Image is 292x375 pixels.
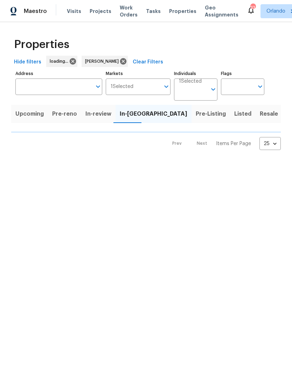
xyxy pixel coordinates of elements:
span: Visits [67,8,81,15]
button: Open [255,82,265,91]
label: Markets [106,71,171,76]
nav: Pagination Navigation [166,137,281,150]
span: Listed [234,109,251,119]
span: Geo Assignments [205,4,238,18]
span: loading... [50,58,71,65]
span: Pre-Listing [196,109,226,119]
span: Pre-reno [52,109,77,119]
span: Properties [14,41,69,48]
span: [PERSON_NAME] [85,58,121,65]
span: Projects [90,8,111,15]
span: Maestro [24,8,47,15]
button: Open [208,84,218,94]
span: Clear Filters [133,58,163,67]
div: 33 [250,4,255,11]
div: 25 [259,135,281,153]
span: 1 Selected [111,84,133,90]
button: Open [161,82,171,91]
div: loading... [46,56,77,67]
span: Properties [169,8,196,15]
span: Tasks [146,9,161,14]
button: Open [93,82,103,91]
span: Work Orders [120,4,138,18]
p: Items Per Page [216,140,251,147]
span: Upcoming [15,109,44,119]
button: Hide filters [11,56,44,69]
span: 1 Selected [179,79,202,84]
span: Hide filters [14,58,41,67]
label: Flags [221,71,264,76]
span: In-review [85,109,111,119]
span: Orlando [266,8,285,15]
label: Individuals [174,71,217,76]
label: Address [15,71,102,76]
div: [PERSON_NAME] [82,56,128,67]
span: Resale [260,109,278,119]
button: Clear Filters [130,56,166,69]
span: In-[GEOGRAPHIC_DATA] [120,109,187,119]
